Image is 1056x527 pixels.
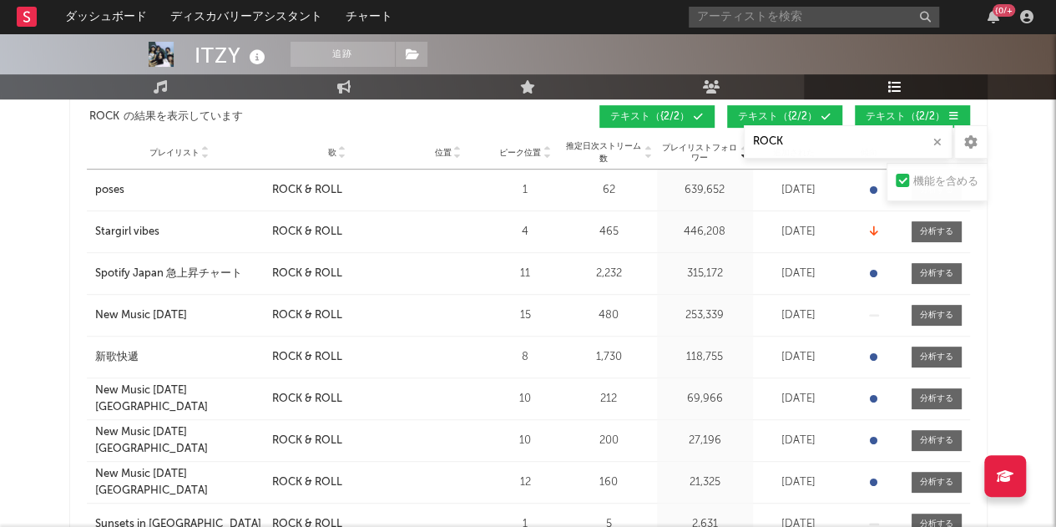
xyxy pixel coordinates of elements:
div: [DATE] [757,224,841,241]
div: 15 [494,307,557,324]
div: 27,196 [661,433,749,449]
div: ROCK & ROLL [272,474,342,491]
span: テキスト （{2/2） [866,112,945,122]
div: ROCK & ROLL [272,307,342,324]
div: ROCK & ROLL [272,224,342,241]
button: テキスト（{2/2） [855,105,970,128]
div: 10 [494,391,557,408]
div: Spotify Japan 急上昇チャート [95,266,242,282]
a: poses [95,182,264,199]
div: 機能を含める [913,172,978,192]
div: [DATE] [757,474,841,491]
div: の結果を表示しています [87,105,528,128]
button: テキスト（{2/2） [599,105,715,128]
div: 新歌快遞 [95,349,139,366]
a: New Music [DATE] [GEOGRAPHIC_DATA] [95,383,264,415]
div: 200 [565,433,653,449]
a: New Music [DATE] [GEOGRAPHIC_DATA] [95,466,264,499]
div: ROCK & ROLL [272,349,342,366]
span: テキスト （{2/2） [738,112,817,122]
a: Spotify Japan 急上昇チャート [95,266,264,282]
div: ITZY [195,42,270,69]
div: 212 [565,391,653,408]
div: [DATE] [757,307,841,324]
div: 12 [494,474,557,491]
div: 4 [494,224,557,241]
div: [DATE] [757,182,841,199]
div: 62 [565,182,653,199]
div: ROCK [89,107,119,127]
div: 315,172 [661,266,749,282]
span: 歌 [328,148,336,158]
span: 位置 [435,148,452,158]
div: ROCK & ROLL [272,391,342,408]
div: [DATE] [757,391,841,408]
div: 10 [494,433,557,449]
div: 160 [565,474,653,491]
div: [DATE] [757,266,841,282]
div: 118,755 [661,349,749,366]
div: 8 [494,349,557,366]
a: 新歌快遞 [95,349,264,366]
div: 69,966 [661,391,749,408]
div: 1 [494,182,557,199]
button: 追跡 [291,42,395,67]
div: New Music [DATE] [95,307,187,324]
div: 639,652 [661,182,749,199]
span: プレイリスト [149,148,200,158]
a: Stargirl vibes [95,224,264,241]
div: 11 [494,266,557,282]
div: 480 [565,307,653,324]
span: 推定日次ストリーム数 [565,140,643,165]
button: {0/+ [988,10,999,23]
div: ROCK & ROLL [272,433,342,449]
span: ピーク位置 [499,148,541,158]
span: テキスト （{2/2） [610,112,690,122]
span: プレイリストフォロワー [661,143,739,163]
a: New Music [DATE] [GEOGRAPHIC_DATA] [95,424,264,457]
div: 21,325 [661,474,749,491]
div: 253,339 [661,307,749,324]
div: 1,730 [565,349,653,366]
input: アーティストを検索 [689,7,939,28]
a: New Music [DATE] [95,307,264,324]
div: 446,208 [661,224,749,241]
div: [DATE] [757,349,841,366]
div: {0/+ [993,4,1015,17]
div: [DATE] [757,433,841,449]
div: Stargirl vibes [95,224,159,241]
div: 465 [565,224,653,241]
div: ROCK & ROLL [272,182,342,199]
div: poses [95,182,124,199]
div: ROCK & ROLL [272,266,342,282]
input: プレイリスト/チャートを検索 [744,125,952,159]
div: 2,232 [565,266,653,282]
button: テキスト（{2/2） [727,105,842,128]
